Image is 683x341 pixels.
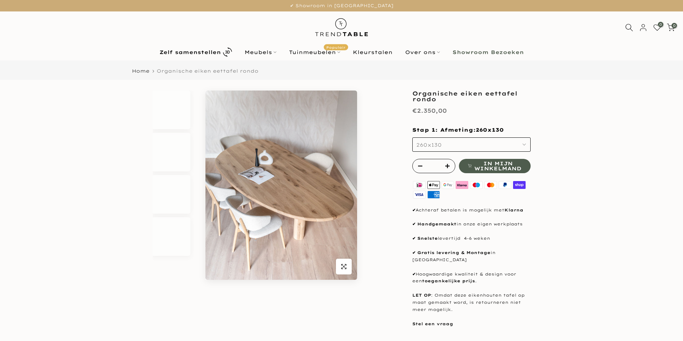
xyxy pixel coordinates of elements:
[412,271,531,285] p: Hoogwaardige kwaliteit & design voor een .
[205,91,357,280] img: Eettafel eikenhout organisch Rondo
[476,127,504,134] span: 260x130
[412,250,416,255] strong: ✔
[441,180,455,190] img: google pay
[417,236,438,241] strong: Snelste
[412,321,453,326] a: Stel een vraag
[653,24,661,31] a: 0
[412,137,531,152] button: 260x130
[399,48,446,57] a: Over ons
[412,272,416,277] strong: ✔
[412,127,504,133] span: Stap 1: Afmeting:
[412,208,416,213] strong: ✔
[412,207,531,214] p: Achteraf betalen is mogelijk met
[452,50,524,55] b: Showroom Bezoeken
[474,161,521,171] span: In mijn winkelmand
[153,46,238,58] a: Zelf samenstellen
[412,235,531,242] p: levertijd 4-6 weken
[346,48,399,57] a: Kleurstalen
[672,23,677,28] span: 0
[459,159,531,173] button: In mijn winkelmand
[416,142,442,148] span: 260x130
[9,2,674,10] p: ✔ Showroom in [GEOGRAPHIC_DATA]
[238,48,283,57] a: Meubels
[667,24,675,31] a: 0
[412,249,531,264] p: in [GEOGRAPHIC_DATA]
[504,208,523,213] strong: Klarna
[658,22,663,27] span: 0
[412,221,531,228] p: in onze eigen werkplaats
[412,91,531,102] h1: Organische eiken eettafel rondo
[412,190,427,200] img: visa
[412,180,427,190] img: ideal
[417,250,490,255] strong: Gratis levering & Montage
[412,292,531,313] p: : Omdat deze eikenhouten tafel op maat gemaakt word, is retourneren niet meer mogelijk.
[324,44,348,50] span: Populair
[412,293,431,298] strong: LET OP
[417,221,456,226] strong: Handgemaakt
[283,48,346,57] a: TuinmeubelenPopulair
[446,48,530,57] a: Showroom Bezoeken
[412,221,416,226] strong: ✔
[426,180,441,190] img: apple pay
[160,50,221,55] b: Zelf samenstellen
[310,11,373,43] img: trend-table
[484,180,498,190] img: master
[157,68,259,74] span: Organische eiken eettafel rondo
[132,69,150,73] a: Home
[498,180,512,190] img: paypal
[422,278,475,283] strong: toegankelijke prijs
[412,236,416,241] strong: ✔
[412,106,447,116] div: €2.350,00
[455,180,469,190] img: klarna
[512,180,526,190] img: shopify pay
[426,190,441,200] img: american express
[469,180,484,190] img: maestro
